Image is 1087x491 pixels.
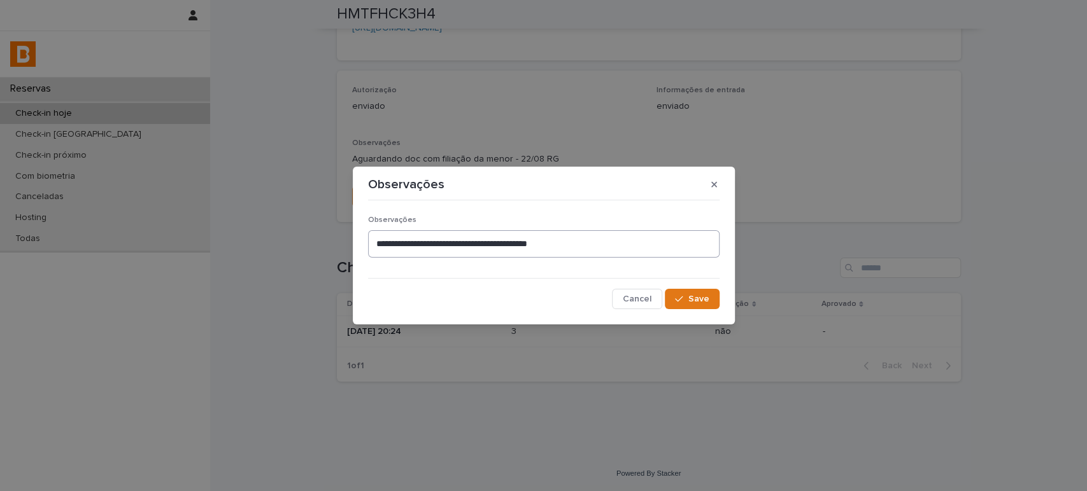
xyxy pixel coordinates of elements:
[665,289,719,309] button: Save
[612,289,662,309] button: Cancel
[688,294,709,303] span: Save
[623,294,651,303] span: Cancel
[368,216,416,224] span: Observações
[368,177,444,192] p: Observações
